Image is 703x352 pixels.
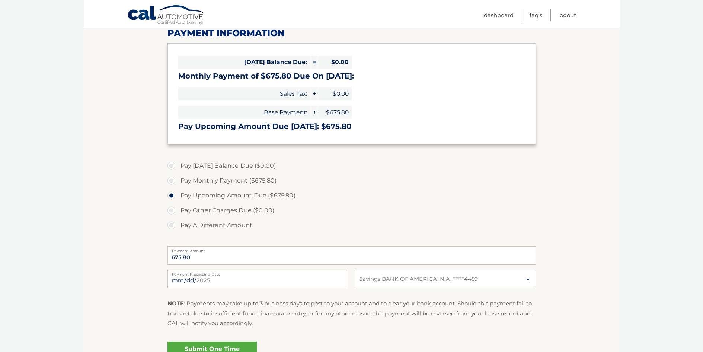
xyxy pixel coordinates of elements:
[167,270,348,276] label: Payment Processing Date
[310,56,318,69] span: =
[167,270,348,288] input: Payment Date
[167,203,536,218] label: Pay Other Charges Due ($0.00)
[127,5,205,26] a: Cal Automotive
[167,173,536,188] label: Pay Monthly Payment ($675.80)
[310,87,318,100] span: +
[167,299,536,328] p: : Payments may take up to 3 business days to post to your account and to clear your bank account....
[167,246,536,252] label: Payment Amount
[178,56,310,69] span: [DATE] Balance Due:
[178,72,525,81] h3: Monthly Payment of $675.80 Due On [DATE]:
[167,218,536,233] label: Pay A Different Amount
[178,122,525,131] h3: Pay Upcoming Amount Due [DATE]: $675.80
[167,158,536,173] label: Pay [DATE] Balance Due ($0.00)
[318,87,352,100] span: $0.00
[310,106,318,119] span: +
[530,9,542,21] a: FAQ's
[318,106,352,119] span: $675.80
[484,9,514,21] a: Dashboard
[167,300,184,307] strong: NOTE
[167,188,536,203] label: Pay Upcoming Amount Due ($675.80)
[178,87,310,100] span: Sales Tax:
[167,28,536,39] h2: Payment Information
[318,56,352,69] span: $0.00
[178,106,310,119] span: Base Payment:
[558,9,576,21] a: Logout
[167,246,536,265] input: Payment Amount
